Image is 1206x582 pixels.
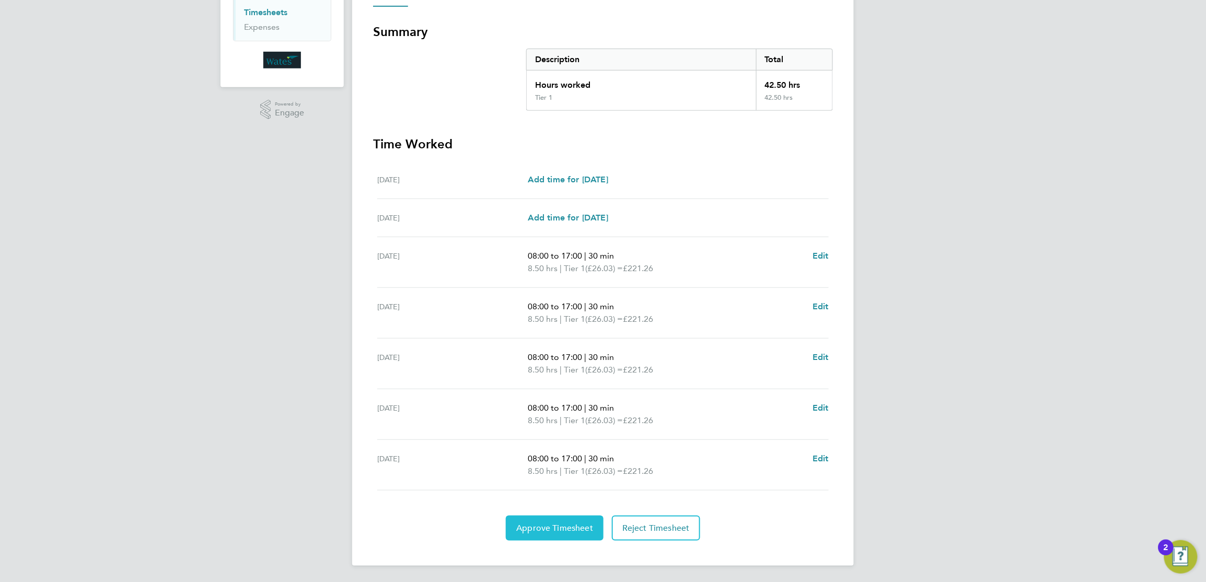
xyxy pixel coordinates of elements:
[585,415,623,425] span: (£26.03) =
[528,301,582,311] span: 08:00 to 17:00
[588,352,614,362] span: 30 min
[813,300,829,313] a: Edit
[560,415,562,425] span: |
[756,49,832,70] div: Total
[584,301,586,311] span: |
[564,262,585,275] span: Tier 1
[528,365,558,375] span: 8.50 hrs
[560,466,562,476] span: |
[564,364,585,376] span: Tier 1
[813,352,829,362] span: Edit
[377,402,528,427] div: [DATE]
[560,314,562,324] span: |
[756,94,832,110] div: 42.50 hrs
[506,516,604,541] button: Approve Timesheet
[623,466,653,476] span: £221.26
[584,251,586,261] span: |
[813,301,829,311] span: Edit
[373,24,833,541] section: Timesheet
[373,24,833,40] h3: Summary
[377,212,528,224] div: [DATE]
[377,300,528,325] div: [DATE]
[813,403,829,413] span: Edit
[528,173,608,186] a: Add time for [DATE]
[528,213,608,223] span: Add time for [DATE]
[528,466,558,476] span: 8.50 hrs
[564,414,585,427] span: Tier 1
[275,109,304,118] span: Engage
[528,453,582,463] span: 08:00 to 17:00
[623,415,653,425] span: £221.26
[623,263,653,273] span: £221.26
[528,403,582,413] span: 08:00 to 17:00
[623,365,653,375] span: £221.26
[1164,548,1168,561] div: 2
[585,466,623,476] span: (£26.03) =
[756,71,832,94] div: 42.50 hrs
[528,263,558,273] span: 8.50 hrs
[535,94,552,102] div: Tier 1
[377,173,528,186] div: [DATE]
[585,314,623,324] span: (£26.03) =
[528,251,582,261] span: 08:00 to 17:00
[623,314,653,324] span: £221.26
[588,453,614,463] span: 30 min
[813,453,829,463] span: Edit
[260,100,305,120] a: Powered byEngage
[527,71,756,94] div: Hours worked
[244,7,287,17] a: Timesheets
[528,174,608,184] span: Add time for [DATE]
[588,301,614,311] span: 30 min
[813,250,829,262] a: Edit
[584,453,586,463] span: |
[564,313,585,325] span: Tier 1
[528,352,582,362] span: 08:00 to 17:00
[516,523,593,533] span: Approve Timesheet
[275,100,304,109] span: Powered by
[564,465,585,478] span: Tier 1
[526,49,833,111] div: Summary
[585,365,623,375] span: (£26.03) =
[813,402,829,414] a: Edit
[588,251,614,261] span: 30 min
[527,49,756,70] div: Description
[528,415,558,425] span: 8.50 hrs
[263,52,301,68] img: wates-logo-retina.png
[528,212,608,224] a: Add time for [DATE]
[584,403,586,413] span: |
[585,263,623,273] span: (£26.03) =
[244,22,280,32] a: Expenses
[528,314,558,324] span: 8.50 hrs
[560,263,562,273] span: |
[233,52,331,68] a: Go to home page
[584,352,586,362] span: |
[560,365,562,375] span: |
[813,251,829,261] span: Edit
[588,403,614,413] span: 30 min
[373,136,833,153] h3: Time Worked
[813,351,829,364] a: Edit
[377,351,528,376] div: [DATE]
[813,452,829,465] a: Edit
[612,516,700,541] button: Reject Timesheet
[377,250,528,275] div: [DATE]
[1164,540,1198,574] button: Open Resource Center, 2 new notifications
[377,452,528,478] div: [DATE]
[622,523,690,533] span: Reject Timesheet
